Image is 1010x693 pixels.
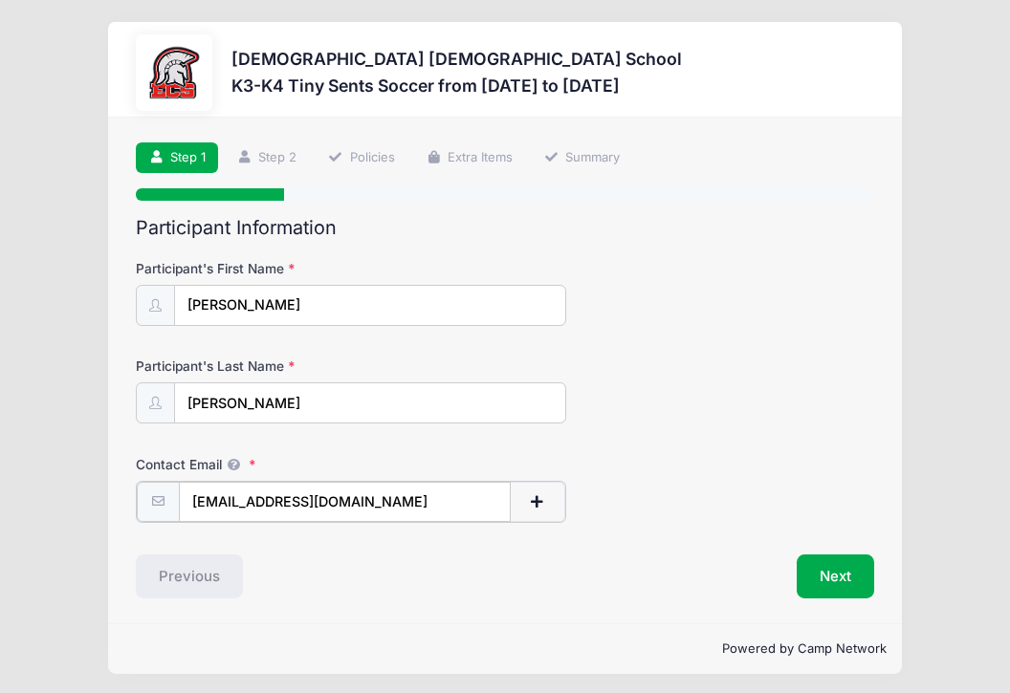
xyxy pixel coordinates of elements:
a: Extra Items [413,142,525,174]
label: Participant's First Name [136,259,382,278]
label: Contact Email [136,455,382,474]
h3: K3-K4 Tiny Sents Soccer from [DATE] to [DATE] [231,76,682,96]
a: Policies [316,142,407,174]
button: Next [797,554,874,598]
input: Participant's First Name [174,285,566,326]
p: Powered by Camp Network [123,639,887,659]
a: Summary [531,142,632,174]
input: email@email.com [179,482,512,523]
input: Participant's Last Name [174,382,566,423]
h3: [DEMOGRAPHIC_DATA] [DEMOGRAPHIC_DATA] School [231,49,682,69]
a: Step 1 [136,142,218,174]
h2: Participant Information [136,217,874,240]
a: Step 2 [225,142,310,174]
label: Participant's Last Name [136,357,382,376]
